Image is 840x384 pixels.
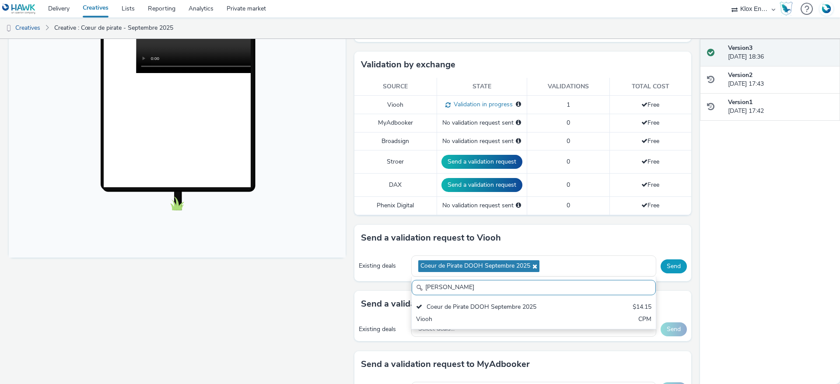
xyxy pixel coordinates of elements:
[441,178,522,192] button: Send a validation request
[567,119,570,127] span: 0
[641,119,659,127] span: Free
[567,157,570,166] span: 0
[567,101,570,109] span: 1
[441,137,522,146] div: No validation request sent
[641,137,659,145] span: Free
[361,58,455,71] h3: Validation by exchange
[359,325,407,334] div: Existing deals
[441,119,522,127] div: No validation request sent
[516,137,521,146] div: Please select a deal below and click on Send to send a validation request to Broadsign.
[728,71,752,79] strong: Version 2
[354,132,437,150] td: Broadsign
[728,98,752,106] strong: Version 1
[638,315,651,325] div: CPM
[412,280,656,295] input: Search......
[451,100,513,108] span: Validation in progress
[420,262,530,270] span: Coeur de Pirate DOOH Septembre 2025
[4,24,13,33] img: dooh
[361,297,519,311] h3: Send a validation request to Broadsign
[661,322,687,336] button: Send
[661,259,687,273] button: Send
[354,150,437,174] td: Stroer
[780,2,793,16] img: Hawk Academy
[354,78,437,96] th: Source
[609,78,691,96] th: Total cost
[641,201,659,209] span: Free
[567,137,570,145] span: 0
[441,201,522,210] div: No validation request sent
[354,96,437,114] td: Viooh
[728,44,752,52] strong: Version 3
[641,181,659,189] span: Free
[416,315,571,325] div: Viooh
[527,78,609,96] th: Validations
[361,231,501,244] h3: Send a validation request to Viooh
[354,197,437,215] td: Phenix Digital
[728,98,833,116] div: [DATE] 17:42
[641,157,659,166] span: Free
[633,303,651,313] div: $14.15
[441,155,522,169] button: Send a validation request
[361,358,530,371] h3: Send a validation request to MyAdbooker
[359,262,407,270] div: Existing deals
[567,181,570,189] span: 0
[780,2,796,16] a: Hawk Academy
[516,201,521,210] div: Please select a deal below and click on Send to send a validation request to Phenix Digital.
[820,2,833,15] img: Account FR
[354,114,437,132] td: MyAdbooker
[728,44,833,62] div: [DATE] 18:36
[516,119,521,127] div: Please select a deal below and click on Send to send a validation request to MyAdbooker.
[567,201,570,209] span: 0
[2,3,36,14] img: undefined Logo
[728,71,833,89] div: [DATE] 17:43
[437,78,527,96] th: State
[50,17,178,38] a: Creative : Cœur de pirate - Septembre 2025
[416,303,571,313] div: Coeur de Pirate DOOH Septembre 2025
[354,174,437,197] td: DAX
[641,101,659,109] span: Free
